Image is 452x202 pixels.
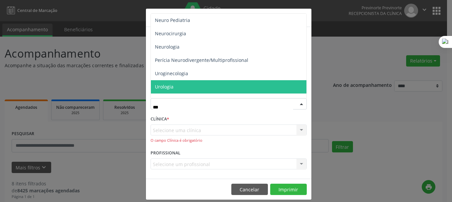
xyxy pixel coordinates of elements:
h5: Relatório de agendamentos [151,13,227,22]
span: Neurocirurgia [155,30,186,37]
label: CLÍNICA [151,114,169,124]
span: Neurologia [155,44,179,50]
button: Cancelar [231,184,268,195]
button: Close [298,9,311,25]
span: Uroginecologia [155,70,188,77]
span: Urologia Oncologica [155,97,199,103]
span: Perícia Neurodivergente/Multiprofissional [155,57,248,63]
span: Neuro Pediatria [155,17,190,23]
span: Urologia [155,84,173,90]
button: Imprimir [270,184,307,195]
label: PROFISSIONAL [151,148,180,158]
div: O campo Clínica é obrigatório [151,138,307,143]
